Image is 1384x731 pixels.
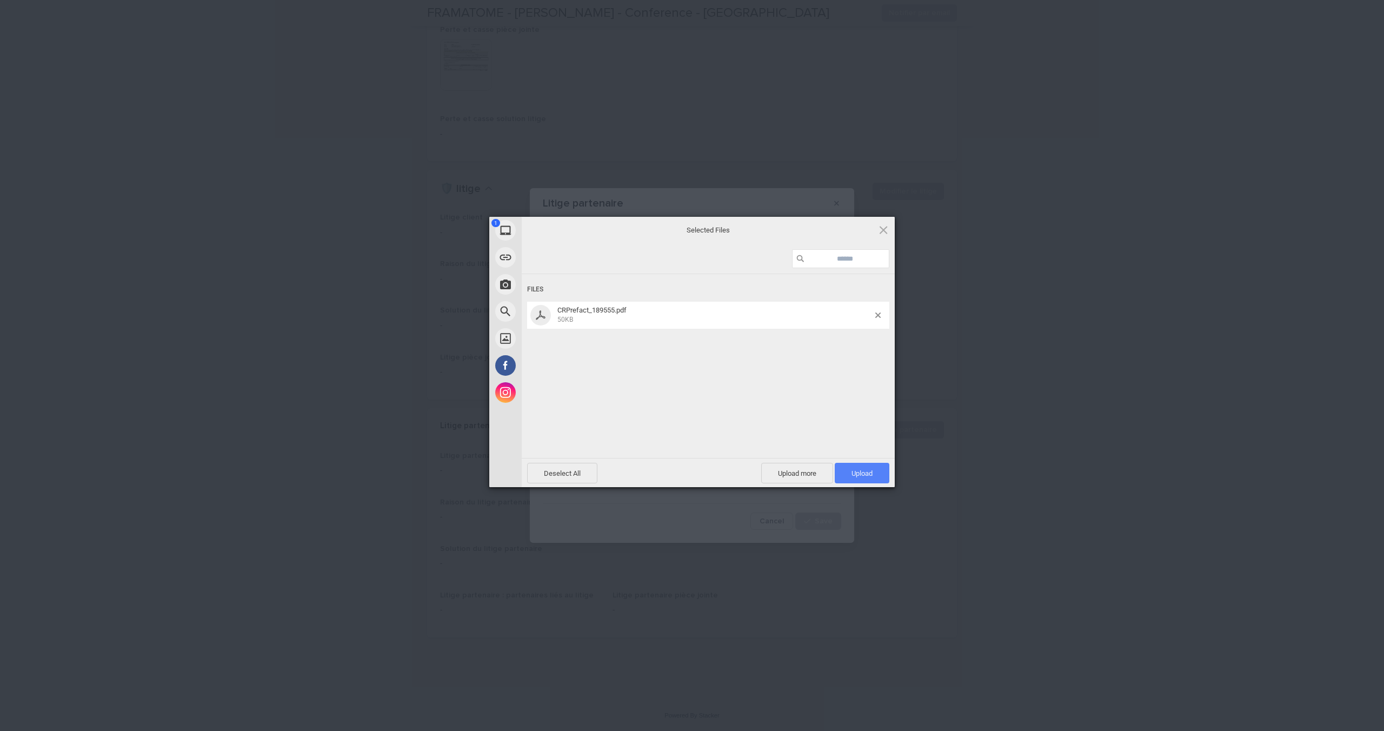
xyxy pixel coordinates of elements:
[489,244,619,271] div: Link (URL)
[489,217,619,244] div: My Device
[851,469,873,477] span: Upload
[491,219,500,227] span: 1
[557,306,627,314] span: CRPrefact_189555.pdf
[527,463,597,483] span: Deselect All
[489,379,619,406] div: Instagram
[877,224,889,236] span: Click here or hit ESC to close picker
[489,352,619,379] div: Facebook
[489,298,619,325] div: Web Search
[489,325,619,352] div: Unsplash
[600,225,816,235] span: Selected Files
[554,306,875,324] span: CRPrefact_189555.pdf
[557,316,573,323] span: 50KB
[527,280,889,300] div: Files
[489,271,619,298] div: Take Photo
[835,463,889,483] span: Upload
[761,463,833,483] span: Upload more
